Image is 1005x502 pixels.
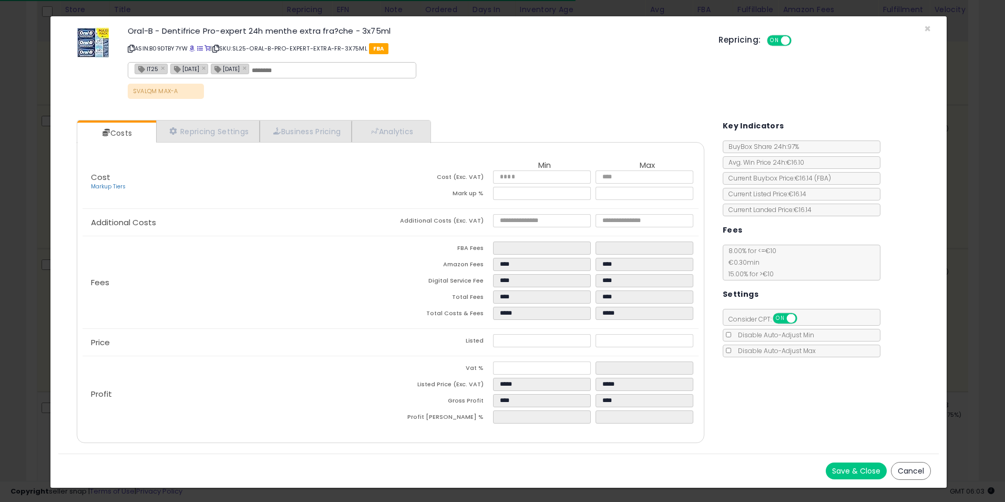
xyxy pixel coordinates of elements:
[391,378,493,394] td: Listed Price (Exc. VAT)
[891,462,931,480] button: Cancel
[83,173,391,191] p: Cost
[391,410,493,427] td: Profit [PERSON_NAME] %
[391,290,493,307] td: Total Fees
[790,36,807,45] span: OFF
[795,174,831,183] span: €16.14
[171,64,199,73] span: [DATE]
[723,158,804,167] span: Avg. Win Price 24h: €16.10
[189,44,195,53] a: BuyBox page
[723,205,812,214] span: Current Landed Price: €16.14
[161,63,167,73] a: ×
[369,43,388,54] span: FBA
[391,170,493,187] td: Cost (Exc. VAT)
[242,63,249,73] a: ×
[795,314,812,323] span: OFF
[723,246,776,278] span: 8.00 % for <= €10
[83,218,391,227] p: Additional Costs
[723,288,758,301] h5: Settings
[391,242,493,258] td: FBA Fees
[352,121,429,142] a: Analytics
[924,21,931,36] span: ×
[719,36,761,44] h5: Repricing:
[135,64,158,73] span: IT25
[83,278,391,287] p: Fees
[83,338,391,347] p: Price
[260,121,352,142] a: Business Pricing
[723,189,806,198] span: Current Listed Price: €16.14
[391,214,493,230] td: Additional Costs (Exc. VAT)
[128,40,703,57] p: ASIN: B09DTBY7YW | SKU: SL25-ORAL-B-PRO-EXPERT-EXTRA-FR-3X75ML
[77,27,109,58] img: 51u+b0QUtsL._SL60_.jpg
[204,44,210,53] a: Your listing only
[91,183,126,190] a: Markup Tiers
[391,362,493,378] td: Vat %
[723,142,799,151] span: BuyBox Share 24h: 97%
[128,27,703,35] h3: Oral-B - Dentifrice Pro-expert 24h menthe extra fra?che - 3x75ml
[83,390,391,398] p: Profit
[391,187,493,203] td: Mark up %
[768,36,782,45] span: ON
[493,161,596,170] th: Min
[197,44,203,53] a: All offer listings
[774,314,787,323] span: ON
[128,84,204,99] p: SVALQM MAX-A
[391,258,493,274] td: Amazon Fees
[202,63,208,73] a: ×
[723,119,784,133] h5: Key Indicators
[596,161,698,170] th: Max
[391,274,493,290] td: Digital Service Fee
[723,315,811,324] span: Consider CPT:
[211,64,240,73] span: [DATE]
[723,258,760,267] span: €0.30 min
[77,123,155,144] a: Costs
[391,394,493,410] td: Gross Profit
[814,174,831,183] span: ( FBA )
[733,330,814,339] span: Disable Auto-Adjust Min
[733,346,816,355] span: Disable Auto-Adjust Max
[391,334,493,350] td: Listed
[826,463,887,479] button: Save & Close
[391,307,493,323] td: Total Costs & Fees
[723,224,743,237] h5: Fees
[723,174,831,183] span: Current Buybox Price:
[723,269,774,278] span: 15.00 % for > €10
[156,121,260,142] a: Repricing Settings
